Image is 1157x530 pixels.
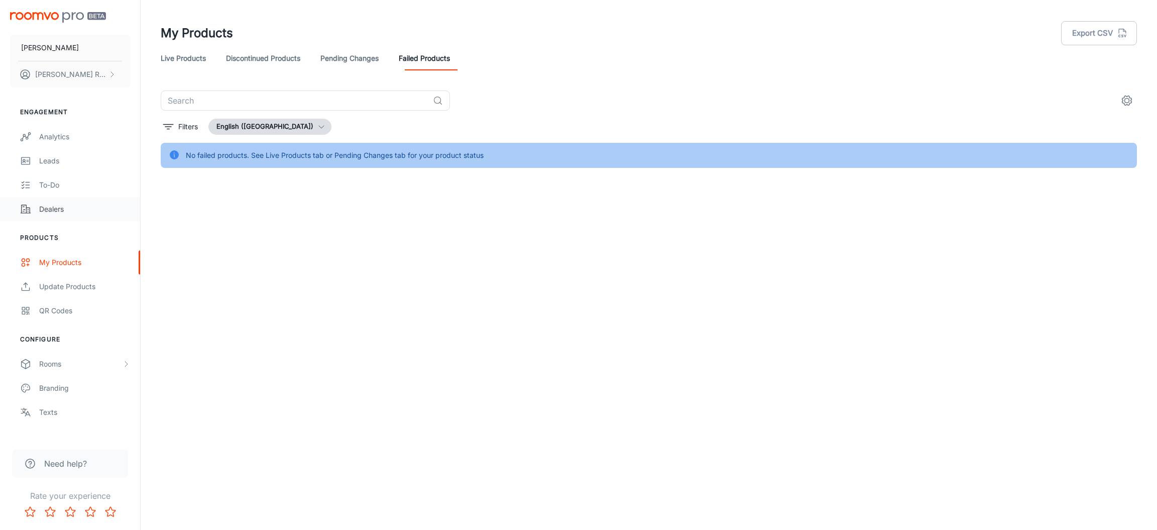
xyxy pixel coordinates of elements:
[39,204,130,215] div: Dealers
[10,35,130,61] button: [PERSON_NAME]
[21,42,79,53] p: [PERSON_NAME]
[161,119,200,135] button: filter
[186,146,484,165] div: No failed products. See Live Products tab or Pending Changes tab for your product status
[399,46,450,70] a: Failed Products
[161,46,206,70] a: Live Products
[10,61,130,87] button: [PERSON_NAME] Redfield
[10,12,106,23] img: Roomvo PRO Beta
[226,46,300,70] a: Discontinued Products
[35,69,106,80] p: [PERSON_NAME] Redfield
[39,131,130,142] div: Analytics
[178,121,198,132] p: Filters
[161,24,233,42] h1: My Products
[39,180,130,191] div: To-do
[208,119,331,135] button: English ([GEOGRAPHIC_DATA])
[39,155,130,166] div: Leads
[161,91,429,111] input: Search
[320,46,379,70] a: Pending Changes
[1117,91,1137,111] button: settings
[1061,21,1137,45] button: Export CSV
